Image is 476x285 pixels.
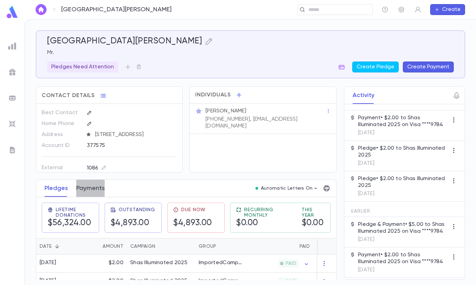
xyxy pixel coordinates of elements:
span: Earlier [351,208,370,214]
div: Paid [247,238,313,255]
span: PAID [283,261,299,266]
h5: [GEOGRAPHIC_DATA][PERSON_NAME] [47,36,202,46]
img: imports_grey.530a8a0e642e233f2baf0ef88e8c9fcb.svg [8,120,16,128]
div: Campaign [130,238,155,255]
span: Lifetime Donations [56,207,93,218]
p: [DATE] [358,160,448,167]
div: ImportedCampaigns [199,259,243,266]
img: batches_grey.339ca447c9d9533ef1741baa751efc33.svg [8,94,16,102]
div: Pledges Need Attention [47,62,118,72]
div: 377575 [87,140,159,150]
p: [PERSON_NAME] [206,108,246,114]
div: Amount [103,238,123,255]
div: [DATE] [40,277,56,284]
p: Address [42,129,81,140]
button: Payments [76,180,105,197]
h5: $4,893.00 [110,218,149,228]
div: Date [36,238,82,255]
button: Sort [317,241,328,252]
button: Activity [353,87,374,104]
div: Outstanding [313,238,365,255]
div: Shas Illuminated 2025 [130,259,187,266]
p: [PHONE_NUMBER], [EMAIL_ADDRESS][DOMAIN_NAME] [206,116,326,130]
span: Outstanding [119,207,155,213]
button: Create Pledge [352,62,399,72]
p: Home Phone [42,118,81,129]
p: [DATE] [358,130,448,136]
img: campaigns_grey.99e729a5f7ee94e3726e6486bddda8f1.svg [8,68,16,76]
div: $2.00 [82,255,127,273]
div: Campaign [127,238,195,255]
p: Account ID [42,140,81,151]
img: letters_grey.7941b92b52307dd3b8a917253454ce1c.svg [8,146,16,154]
img: logo [5,5,19,19]
button: Sort [289,241,300,252]
img: home_white.a664292cf8c1dea59945f0da9f25487c.svg [37,7,45,12]
span: This Year [302,207,325,218]
p: [DATE] [358,236,448,243]
p: Payment • $2.00 to Shas Illuminated 2025 on Visa ****9784 [358,252,448,265]
p: External Account ID [42,162,81,178]
p: Pledge • $2.00 to Shas Illuminated 2025 [358,145,448,159]
div: Shas Illuminated 2025 [130,277,187,284]
div: Date [40,238,52,255]
span: Individuals [195,92,231,98]
button: Automatic Letters On [253,184,321,193]
h5: $0.00 [236,218,258,228]
button: Pledges [44,180,68,197]
button: Create [430,4,465,15]
h5: $4,893.00 [173,218,212,228]
p: [DATE] [358,190,448,197]
button: Sort [52,241,63,252]
img: reports_grey.c525e4749d1bce6a11f5fe2a8de1b229.svg [8,42,16,50]
p: Mr. [47,49,454,56]
button: Sort [216,241,227,252]
span: Recurring Monthly [244,207,293,218]
h5: $0.00 [302,218,324,228]
p: Pledges Need Attention [51,64,114,70]
p: Pledge & Payment • $5.00 to Shas Illuminated 2025 on Visa ****9784 [358,221,448,235]
p: [GEOGRAPHIC_DATA][PERSON_NAME] [61,6,172,13]
div: 1086 [87,164,106,172]
p: Automatic Letters On [261,186,313,191]
p: Best Contact [42,107,81,118]
div: [DATE] [40,259,56,266]
p: Payment • $2.00 to Shas Illuminated 2025 on Visa ****9784 [358,114,448,128]
p: Pledge • $2.00 to Shas Illuminated 2025 [358,175,448,189]
span: Contact Details [42,92,95,99]
p: [DATE] [358,267,448,273]
div: Amount [82,238,127,255]
div: Paid [300,238,310,255]
div: Group [199,238,216,255]
div: Group [195,238,247,255]
span: [STREET_ADDRESS] [92,131,177,138]
div: ImportedCampaigns [199,277,243,284]
h5: $56,324.00 [48,218,91,228]
button: Create Payment [403,62,454,72]
span: PAID [283,279,299,284]
span: Due Now [181,207,206,213]
button: Sort [155,241,166,252]
button: Sort [92,241,103,252]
